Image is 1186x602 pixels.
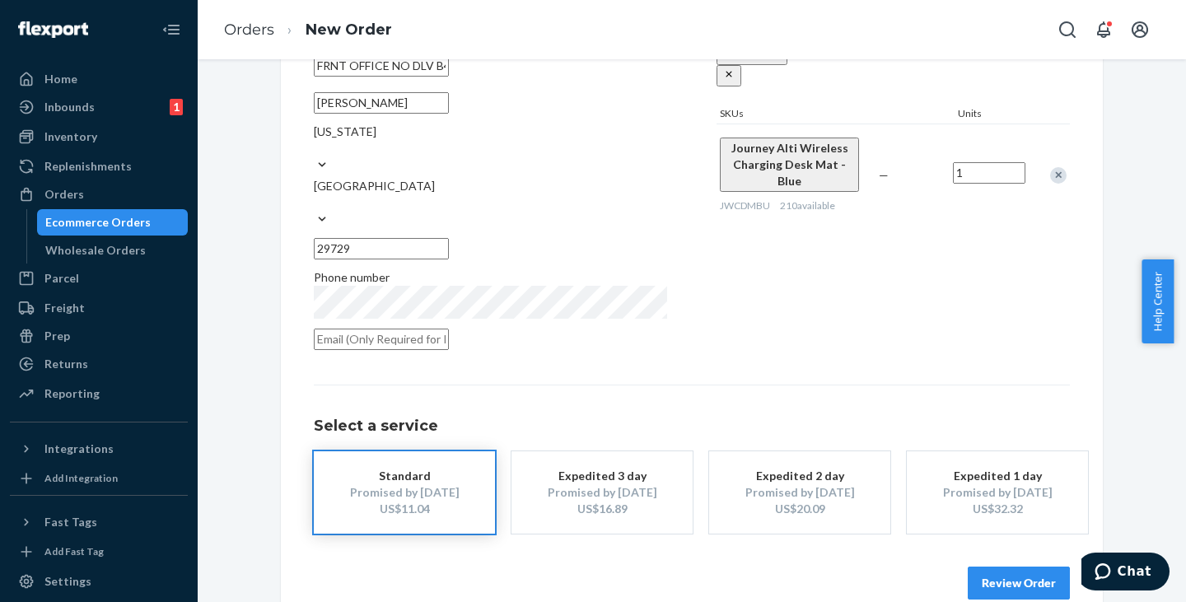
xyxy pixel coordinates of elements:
div: Parcel [44,270,79,287]
div: Returns [44,356,88,372]
a: Freight [10,295,188,321]
a: Prep [10,323,188,349]
div: Standard [339,468,470,484]
div: Ecommerce Orders [45,214,151,231]
div: [US_STATE] [314,124,667,140]
button: Review Order [968,567,1070,600]
a: New Order [306,21,392,39]
button: Help Center [1142,259,1174,343]
div: Settings [44,573,91,590]
div: US$20.09 [734,501,866,517]
a: Replenishments [10,153,188,180]
a: Inventory [10,124,188,150]
button: Close Navigation [155,13,188,46]
div: Units [955,106,1029,124]
div: Orders [44,186,84,203]
button: Integrations [10,436,188,462]
span: JWCDMBU [720,199,770,212]
button: Expedited 1 dayPromised by [DATE]US$32.32 [907,451,1088,534]
div: Add Integration [44,471,118,485]
div: US$32.32 [932,501,1063,517]
input: Email (Only Required for International) [314,329,449,350]
a: Parcel [10,265,188,292]
a: Settings [10,568,188,595]
input: ZIP Code [314,238,449,259]
div: SKUs [717,106,955,124]
h1: Select a service [314,418,1070,435]
div: Prep [44,328,70,344]
iframe: Opens a widget where you can chat to one of our agents [1081,553,1170,594]
button: Expedited 2 dayPromised by [DATE]US$20.09 [709,451,890,534]
div: Freight [44,300,85,316]
div: Add Fast Tag [44,544,104,558]
div: Wholesale Orders [45,242,146,259]
button: Open Search Box [1051,13,1084,46]
div: Home [44,71,77,87]
a: Returns [10,351,188,377]
input: Street Address 2 (Optional) [314,55,449,77]
input: [US_STATE] [314,140,315,156]
div: Promised by [DATE] [339,484,470,501]
div: Promised by [DATE] [536,484,668,501]
button: Journey Alti Wireless Charging Desk Mat - Blue [720,138,859,192]
div: Reporting [44,385,100,402]
a: Inbounds1 [10,94,188,120]
button: Expedited 3 dayPromised by [DATE]US$16.89 [511,451,693,534]
input: [GEOGRAPHIC_DATA] [314,194,315,211]
div: Expedited 3 day [536,468,668,484]
button: StandardPromised by [DATE]US$11.04 [314,451,495,534]
a: Ecommerce Orders [37,209,189,236]
div: [GEOGRAPHIC_DATA] [314,178,667,194]
div: Integrations [44,441,114,457]
img: Flexport logo [18,21,88,38]
div: Promised by [DATE] [932,484,1063,501]
div: Expedited 2 day [734,468,866,484]
div: Inventory [44,128,97,145]
button: Fast Tags [10,509,188,535]
button: Open notifications [1087,13,1120,46]
a: Add Integration [10,469,188,488]
div: 1 [170,99,183,115]
button: Open account menu [1123,13,1156,46]
div: US$11.04 [339,501,470,517]
a: Add Fast Tag [10,542,188,562]
ol: breadcrumbs [211,6,405,54]
a: Orders [224,21,274,39]
a: Home [10,66,188,92]
a: Reporting [10,380,188,407]
a: Orders [10,181,188,208]
div: Remove Item [1050,167,1067,184]
input: Quantity [953,162,1025,184]
button: close [717,65,741,86]
span: Journey Alti Wireless Charging Desk Mat - Blue [731,141,848,188]
span: — [879,168,889,182]
div: Replenishments [44,158,132,175]
input: City [314,92,449,114]
div: Promised by [DATE] [734,484,866,501]
div: US$16.89 [536,501,668,517]
span: Phone number [314,270,390,284]
a: Wholesale Orders [37,237,189,264]
div: Inbounds [44,99,95,115]
span: 210 available [780,199,835,212]
div: Expedited 1 day [932,468,1063,484]
div: Fast Tags [44,514,97,530]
